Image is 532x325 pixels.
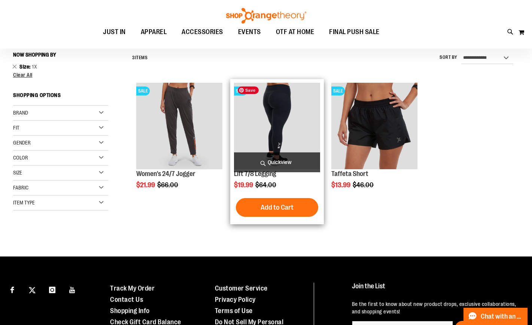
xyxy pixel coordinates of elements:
span: SALE [136,86,150,95]
a: Clear All [13,72,108,78]
span: Color [13,155,28,161]
span: EVENTS [238,24,261,40]
a: Visit our Facebook page [6,283,19,296]
div: product [230,79,324,224]
a: Quickview [234,152,320,172]
a: Track My Order [110,285,155,292]
span: SALE [331,86,345,95]
span: APPAREL [141,24,167,40]
span: Gender [13,140,31,146]
span: FINAL PUSH SALE [329,24,380,40]
a: Product image for 24/7 JoggerSALE [136,83,222,170]
span: $66.00 [157,181,179,189]
a: Contact Us [110,296,143,303]
a: Shopping Info [110,307,150,315]
label: Sort By [440,54,457,61]
span: Size [13,170,22,176]
button: Chat with an Expert [463,308,528,325]
a: Visit our Youtube page [66,283,79,296]
img: 2024 October Lift 7/8 Legging [234,83,320,169]
a: Customer Service [215,285,268,292]
span: $19.99 [234,181,254,189]
span: JUST IN [103,24,126,40]
img: Twitter [29,287,36,294]
strong: Shopping Options [13,89,108,106]
img: Product image for 24/7 Jogger [136,83,222,169]
button: Add to Cart [236,198,318,217]
h4: Join the List [352,283,518,297]
span: 3 [132,55,135,60]
span: Size [19,64,32,70]
img: Shop Orangetheory [225,8,307,24]
span: $21.99 [136,181,156,189]
a: Taffeta Short [331,170,368,177]
span: $64.00 [255,181,277,189]
h2: Items [132,52,148,64]
a: Visit our X page [26,283,39,296]
span: $46.00 [353,181,375,189]
img: Main Image of Taffeta Short [331,83,417,169]
a: Women's 24/7 Jogger [136,170,195,177]
a: Terms of Use [215,307,253,315]
p: Be the first to know about new product drops, exclusive collaborations, and shopping events! [352,300,518,315]
span: Save [238,86,259,94]
span: Fabric [13,185,28,191]
a: 2024 October Lift 7/8 LeggingSALE [234,83,320,170]
a: Main Image of Taffeta ShortSALE [331,83,417,170]
span: OTF AT HOME [276,24,314,40]
a: Lift 7/8 Legging [234,170,276,177]
span: Fit [13,125,19,131]
span: 1X [32,64,37,70]
span: Add to Cart [261,203,294,212]
span: ACCESSORIES [182,24,223,40]
span: Brand [13,110,28,116]
span: Chat with an Expert [481,313,523,320]
span: $13.99 [331,181,352,189]
a: Privacy Policy [215,296,256,303]
div: product [328,79,421,208]
span: Clear All [13,72,33,78]
span: Item Type [13,200,35,206]
button: Now Shopping by [13,48,60,61]
div: product [133,79,226,208]
span: SALE [234,86,247,95]
a: Visit our Instagram page [46,283,59,296]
